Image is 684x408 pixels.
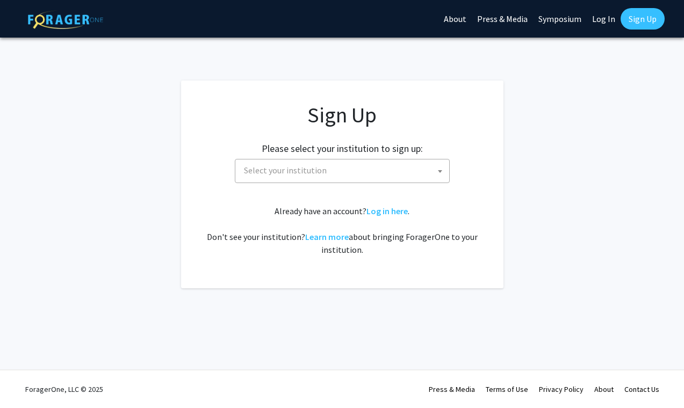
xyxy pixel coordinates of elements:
[235,159,450,183] span: Select your institution
[486,384,528,394] a: Terms of Use
[262,143,423,155] h2: Please select your institution to sign up:
[539,384,584,394] a: Privacy Policy
[429,384,475,394] a: Press & Media
[305,231,349,242] a: Learn more about bringing ForagerOne to your institution
[366,206,408,216] a: Log in here
[203,102,482,128] h1: Sign Up
[621,8,665,30] a: Sign Up
[28,10,103,29] img: ForagerOne Logo
[25,370,103,408] div: ForagerOne, LLC © 2025
[240,159,449,181] span: Select your institution
[624,384,659,394] a: Contact Us
[594,384,614,394] a: About
[244,165,327,176] span: Select your institution
[203,205,482,256] div: Already have an account? . Don't see your institution? about bringing ForagerOne to your institut...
